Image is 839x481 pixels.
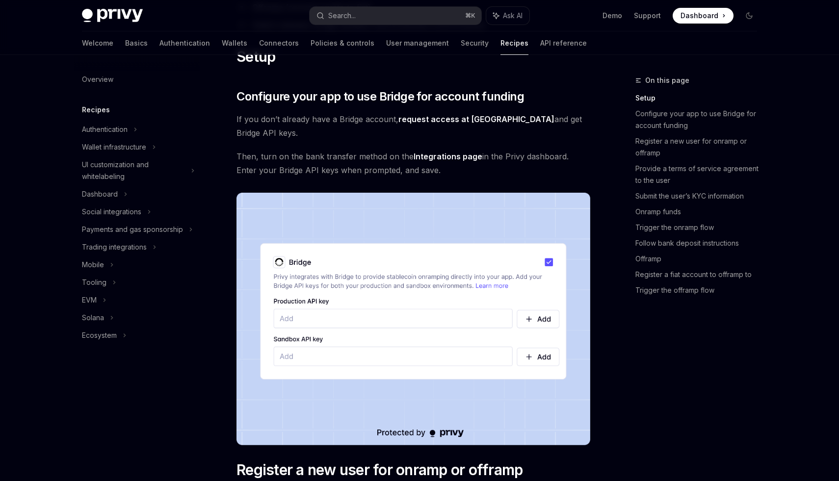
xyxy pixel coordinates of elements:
div: Authentication [82,124,128,135]
a: User management [386,31,449,55]
span: Then, turn on the bank transfer method on the in the Privy dashboard. Enter your Bridge API keys ... [236,150,590,177]
div: EVM [82,294,97,306]
img: dark logo [82,9,143,23]
a: API reference [540,31,587,55]
span: Ask AI [503,11,523,21]
div: Trading integrations [82,241,147,253]
div: Ecosystem [82,329,117,341]
span: If you don’t already have a Bridge account, and get Bridge API keys. [236,112,590,140]
a: Security [461,31,489,55]
a: Policies & controls [311,31,374,55]
span: Configure your app to use Bridge for account funding [236,89,524,104]
div: Dashboard [82,188,118,200]
button: Ask AI [486,7,529,25]
span: ⌘ K [465,12,475,20]
div: Solana [82,312,104,324]
a: Dashboard [673,8,734,24]
img: Bridge Configuration [236,193,590,445]
a: Authentication [159,31,210,55]
a: Register a fiat account to offramp to [635,267,765,282]
h5: Recipes [82,104,110,116]
a: Follow bank deposit instructions [635,235,765,251]
a: Overview [74,71,200,88]
a: Onramp funds [635,204,765,220]
a: request access at [GEOGRAPHIC_DATA] [398,114,554,125]
a: Setup [635,90,765,106]
span: Dashboard [681,11,718,21]
div: UI customization and whitelabeling [82,159,185,182]
a: Connectors [259,31,299,55]
a: Recipes [500,31,528,55]
a: Wallets [222,31,247,55]
a: Submit the user’s KYC information [635,188,765,204]
a: Basics [125,31,148,55]
div: Social integrations [82,206,141,218]
a: Trigger the offramp flow [635,282,765,298]
button: Search...⌘K [310,7,481,25]
a: Integrations page [414,152,482,162]
div: Overview [82,74,113,85]
div: Mobile [82,259,104,271]
a: Configure your app to use Bridge for account funding [635,106,765,133]
span: Register a new user for onramp or offramp [236,461,523,479]
a: Trigger the onramp flow [635,220,765,235]
a: Register a new user for onramp or offramp [635,133,765,161]
span: Setup [236,48,275,65]
a: Support [634,11,661,21]
a: Offramp [635,251,765,267]
span: On this page [645,75,689,86]
div: Tooling [82,277,106,288]
a: Provide a terms of service agreement to the user [635,161,765,188]
div: Search... [328,10,356,22]
a: Demo [603,11,622,21]
div: Wallet infrastructure [82,141,146,153]
a: Welcome [82,31,113,55]
div: Payments and gas sponsorship [82,224,183,235]
button: Toggle dark mode [741,8,757,24]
